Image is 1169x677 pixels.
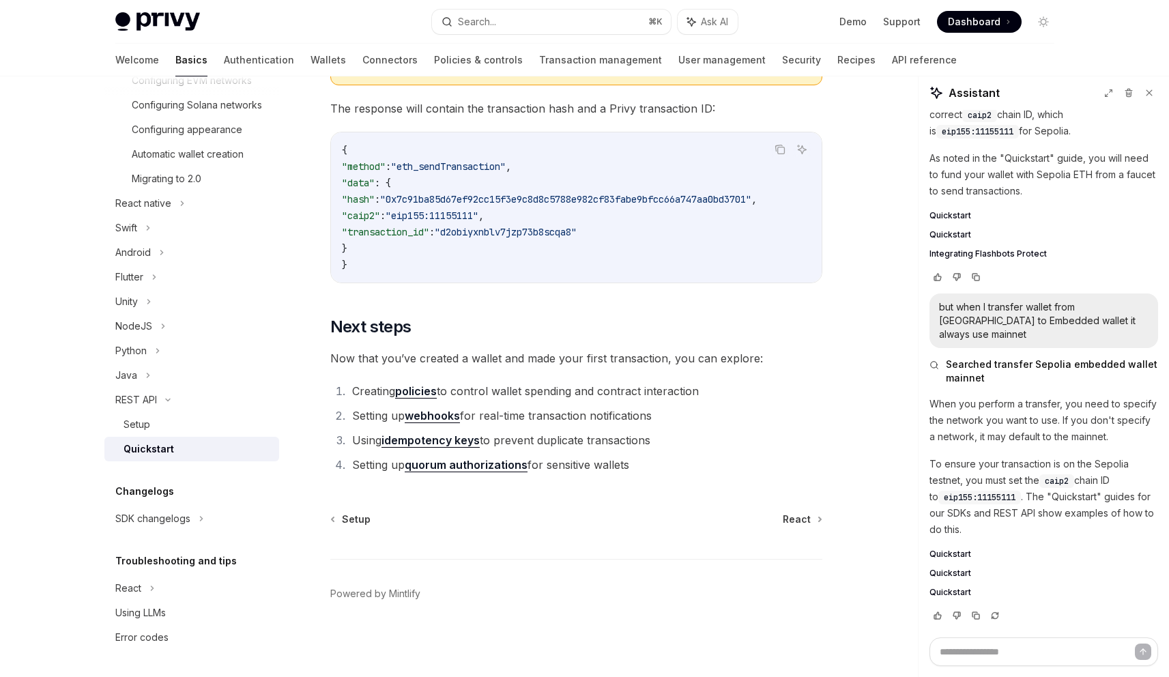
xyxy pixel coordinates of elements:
[883,15,921,29] a: Support
[435,226,577,238] span: "d2obiyxnblv7jzp73b8scqa8"
[1033,11,1054,33] button: Toggle dark mode
[104,142,279,167] a: Automatic wallet creation
[381,433,480,448] a: idempotency keys
[929,587,971,598] span: Quickstart
[892,44,957,76] a: API reference
[375,177,391,189] span: : {
[929,456,1158,538] p: To ensure your transaction is on the Sepolia testnet, you must set the chain ID to . The "Quickst...
[375,193,380,205] span: :
[342,177,375,189] span: "data"
[330,587,420,601] a: Powered by Mintlify
[929,150,1158,199] p: As noted in the "Quickstart" guide, you will need to fund your wallet with Sepolia ETH from a fau...
[937,11,1022,33] a: Dashboard
[405,458,528,472] a: quorum authorizations
[929,210,971,221] span: Quickstart
[104,601,279,625] a: Using LLMs
[949,85,1000,101] span: Assistant
[124,441,174,457] div: Quickstart
[839,15,867,29] a: Demo
[929,210,1158,221] a: Quickstart
[332,513,371,526] a: Setup
[539,44,662,76] a: Transaction management
[132,121,242,138] div: Configuring appearance
[783,513,821,526] a: React
[115,12,200,31] img: light logo
[678,44,766,76] a: User management
[946,358,1158,385] span: Searched transfer Sepolia embedded wallet mainnet
[104,93,279,117] a: Configuring Solana networks
[929,549,1158,560] a: Quickstart
[330,99,822,118] span: The response will contain the transaction hash and a Privy transaction ID:
[380,210,386,222] span: :
[929,229,1158,240] a: Quickstart
[132,97,262,113] div: Configuring Solana networks
[342,242,347,255] span: }
[405,409,460,423] a: webhooks
[104,437,279,461] a: Quickstart
[342,259,347,271] span: }
[793,141,811,158] button: Ask AI
[929,568,971,579] span: Quickstart
[506,160,511,173] span: ,
[348,431,822,450] li: Using to prevent duplicate transactions
[104,117,279,142] a: Configuring appearance
[342,144,347,156] span: {
[929,549,971,560] span: Quickstart
[224,44,294,76] a: Authentication
[1045,476,1069,487] span: caip2
[782,44,821,76] a: Security
[771,141,789,158] button: Copy the contents from the code block
[939,300,1149,341] div: but when I transfer wallet from [GEOGRAPHIC_DATA] to Embedded wallet it always use mainnet
[115,553,237,569] h5: Troubleshooting and tips
[115,343,147,359] div: Python
[458,14,496,30] div: Search...
[362,44,418,76] a: Connectors
[175,44,207,76] a: Basics
[342,226,429,238] span: "transaction_id"
[115,580,141,596] div: React
[115,510,190,527] div: SDK changelogs
[115,44,159,76] a: Welcome
[115,605,166,621] div: Using LLMs
[342,513,371,526] span: Setup
[132,171,201,187] div: Migrating to 2.0
[115,195,171,212] div: React native
[432,10,671,34] button: Search...⌘K
[942,126,1013,137] span: eip155:11155111
[701,15,728,29] span: Ask AI
[380,193,751,205] span: "0x7c91ba85d67ef92cc15f3e9c8d8c5788e982cf83fabe9bfcc66a747aa0bd3701"
[648,16,663,27] span: ⌘ K
[104,625,279,650] a: Error codes
[1135,644,1151,660] button: Send message
[124,416,150,433] div: Setup
[929,248,1047,259] span: Integrating Flashbots Protect
[342,210,380,222] span: "caip2"
[386,210,478,222] span: "eip155:11155111"
[311,44,346,76] a: Wallets
[115,220,137,236] div: Swift
[115,318,152,334] div: NodeJS
[115,629,169,646] div: Error codes
[968,110,992,121] span: caip2
[115,483,174,500] h5: Changelogs
[678,10,738,34] button: Ask AI
[948,15,1000,29] span: Dashboard
[330,316,412,338] span: Next steps
[330,349,822,368] span: Now that you’ve created a wallet and made your first transaction, you can explore:
[751,193,757,205] span: ,
[348,406,822,425] li: Setting up for real-time transaction notifications
[348,381,822,401] li: Creating to control wallet spending and contract interaction
[115,392,157,408] div: REST API
[929,229,971,240] span: Quickstart
[386,160,391,173] span: :
[929,587,1158,598] a: Quickstart
[929,248,1158,259] a: Integrating Flashbots Protect
[115,269,143,285] div: Flutter
[342,160,386,173] span: "method"
[929,568,1158,579] a: Quickstart
[104,167,279,191] a: Migrating to 2.0
[478,210,484,222] span: ,
[395,384,437,399] a: policies
[929,396,1158,445] p: When you perform a transfer, you need to specify the network you want to use. If you don't specif...
[929,358,1158,385] button: Searched transfer Sepolia embedded wallet mainnet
